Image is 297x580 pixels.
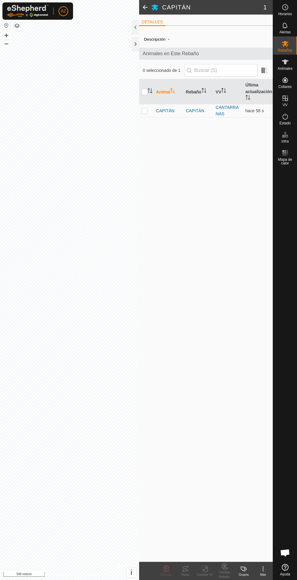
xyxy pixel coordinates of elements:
font: 1 [263,4,267,11]
font: Rutas [182,573,189,576]
font: Horarios [278,12,292,16]
font: Rebaños [278,48,292,52]
font: CAPITÁN [156,108,175,113]
font: Mapa de calor [278,157,292,165]
p-sorticon: Activar para ordenar [202,89,206,94]
button: – [3,40,10,47]
font: Grupos [239,573,249,576]
button: Restablecer mapa [3,22,10,29]
font: VV [216,89,222,94]
font: DETALLES [142,19,163,24]
p-sorticon: Activar para ordenar [170,89,175,94]
font: Infra [281,139,289,143]
input: Buscar (S) [184,64,258,77]
a: CANTARRANAS [216,105,239,116]
div: Chat abierto [276,544,294,562]
font: VV [282,103,287,107]
font: Animal [156,89,170,94]
font: Alertas [279,30,291,34]
p-sorticon: Activar para ordenar [245,96,250,101]
font: Cambiar Rebaño [219,571,230,578]
font: 0 seleccionado de 1 [143,68,181,73]
a: Contáctanos [81,572,101,578]
button: i [126,567,136,577]
font: Animales en Este Rebaño [143,51,199,56]
p-sorticon: Activar para ordenar [221,89,226,94]
font: Estado [279,121,291,125]
font: Ayuda [280,572,290,576]
font: i [130,568,132,576]
font: CAPITÁN [186,108,204,113]
font: Última actualización [245,83,272,94]
button: Capas del Mapa [13,22,21,29]
font: Descripción [144,37,165,42]
font: Rebaño [186,89,201,94]
a: Ayuda [273,561,297,578]
font: Animales [278,66,292,71]
font: Cambiar VV [197,573,213,576]
p-sorticon: Activar para ordenar [148,89,152,94]
font: CAPITÁN [162,4,191,11]
button: + [3,32,10,39]
span: 16 de septiembre de 2025, 20:33 [245,108,264,113]
font: Collares [278,85,292,89]
font: Eliminar [161,573,172,576]
font: – [4,39,8,47]
font: hace 58 s [245,108,264,113]
font: Más [260,573,266,576]
img: Logotipo de Gallagher [7,5,48,17]
font: A2 [61,8,66,13]
a: Política de Privacidad [38,572,73,578]
font: - [168,36,169,42]
font: + [4,31,8,39]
